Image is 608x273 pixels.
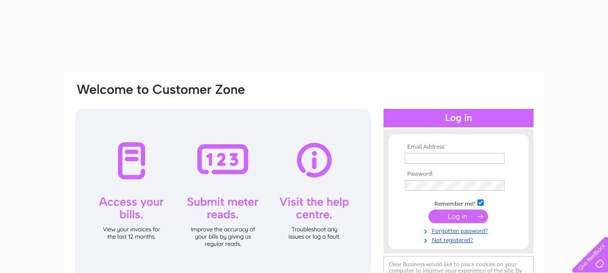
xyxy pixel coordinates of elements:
[402,144,515,151] th: Email Address:
[402,171,515,178] th: Password:
[405,235,515,244] a: Not registered?
[429,210,488,223] input: Submit
[402,198,515,208] td: Remember me?
[405,226,515,235] a: Forgotten password?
